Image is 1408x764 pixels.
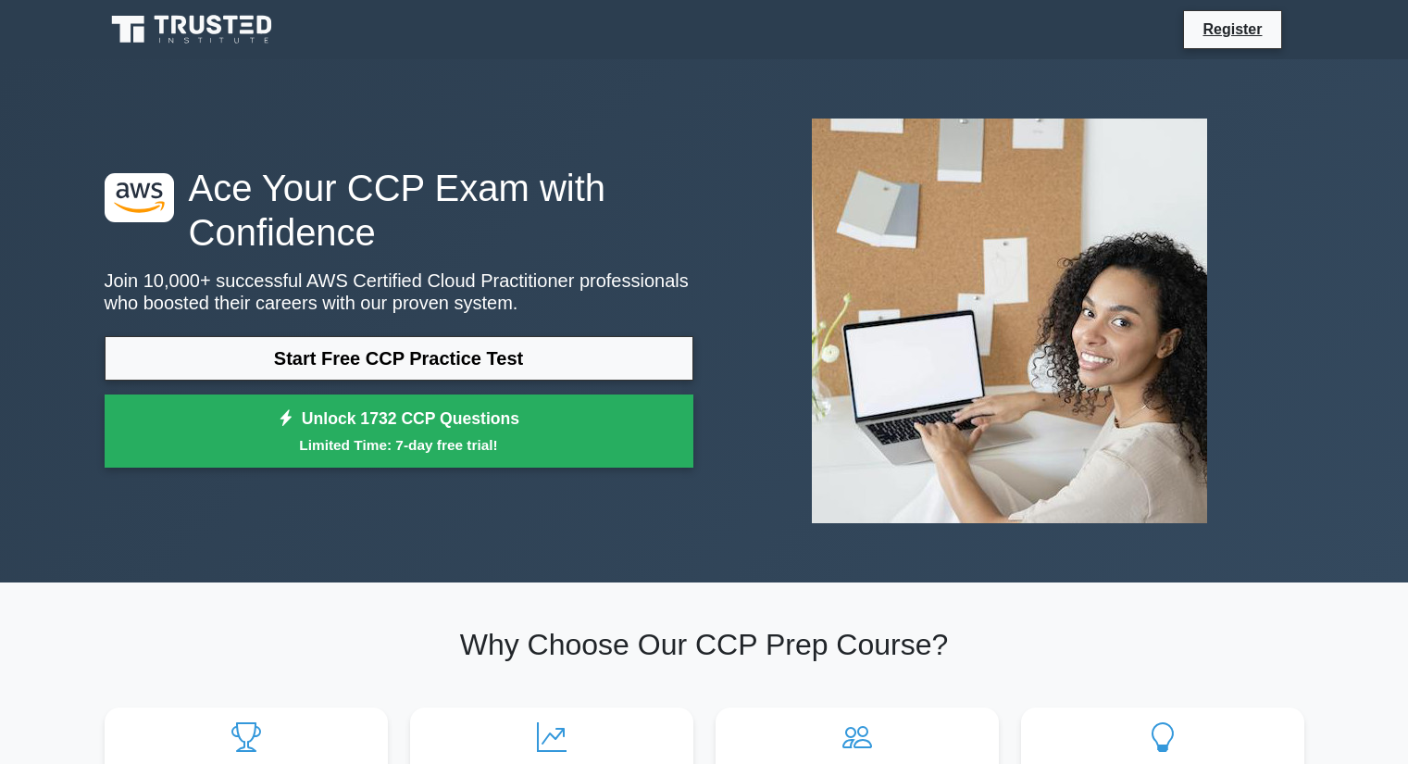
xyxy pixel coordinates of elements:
small: Limited Time: 7-day free trial! [128,434,670,456]
p: Join 10,000+ successful AWS Certified Cloud Practitioner professionals who boosted their careers ... [105,269,693,314]
h2: Why Choose Our CCP Prep Course? [105,627,1304,662]
a: Start Free CCP Practice Test [105,336,693,381]
a: Register [1191,18,1273,41]
a: Unlock 1732 CCP QuestionsLimited Time: 7-day free trial! [105,395,693,469]
h1: Ace Your CCP Exam with Confidence [105,166,693,255]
